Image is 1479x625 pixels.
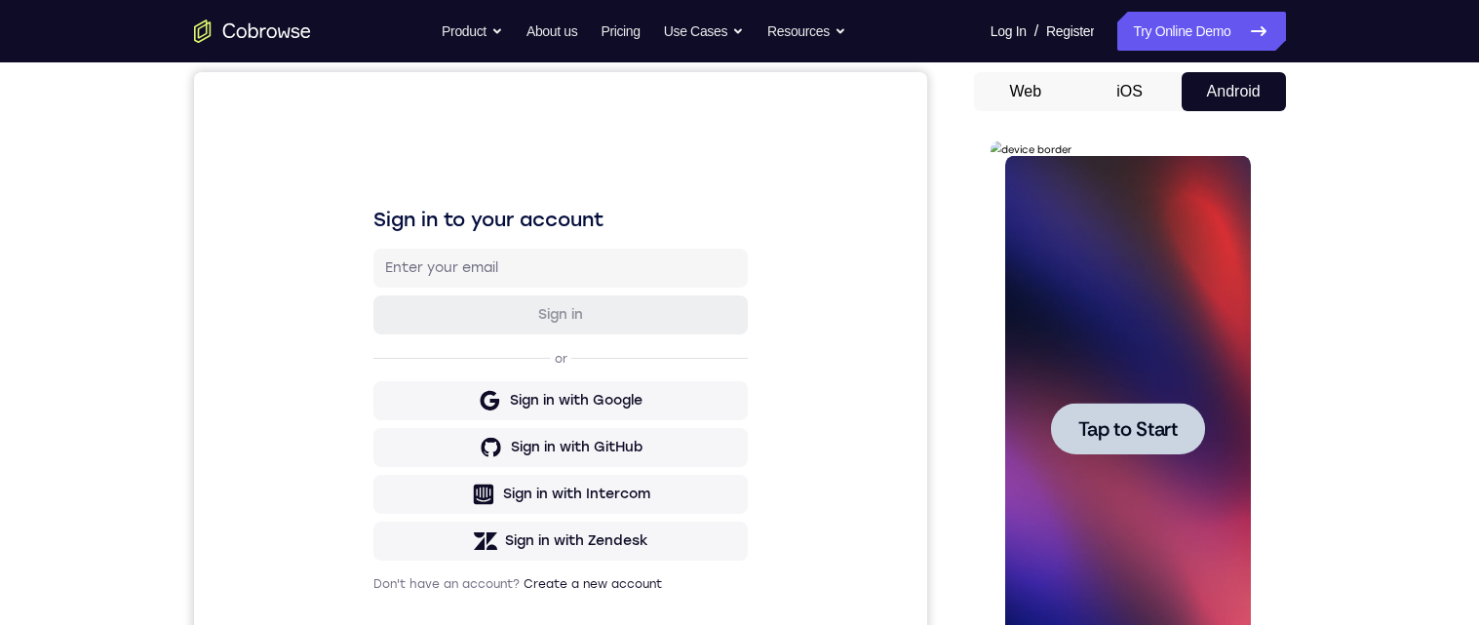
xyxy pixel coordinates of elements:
button: Resources [767,12,846,51]
button: Sign in with Intercom [179,403,554,442]
button: Use Cases [664,12,744,51]
button: Android [1182,72,1286,111]
a: About us [526,12,577,51]
div: Sign in with GitHub [317,366,448,385]
a: Pricing [601,12,640,51]
button: Tap to Start [60,261,214,313]
button: Product [442,12,503,51]
span: Tap to Start [88,278,187,297]
a: Go to the home page [194,20,311,43]
p: Don't have an account? [179,504,554,520]
a: Try Online Demo [1117,12,1285,51]
button: iOS [1077,72,1182,111]
div: Sign in with Google [316,319,448,338]
div: Sign in with Zendesk [311,459,454,479]
a: Create a new account [330,505,468,519]
a: Log In [991,12,1027,51]
button: Web [974,72,1078,111]
p: or [357,279,377,294]
button: Sign in with GitHub [179,356,554,395]
a: Register [1046,12,1094,51]
span: / [1034,20,1038,43]
button: Sign in with Zendesk [179,449,554,488]
button: Sign in with Google [179,309,554,348]
div: Sign in with Intercom [309,412,456,432]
